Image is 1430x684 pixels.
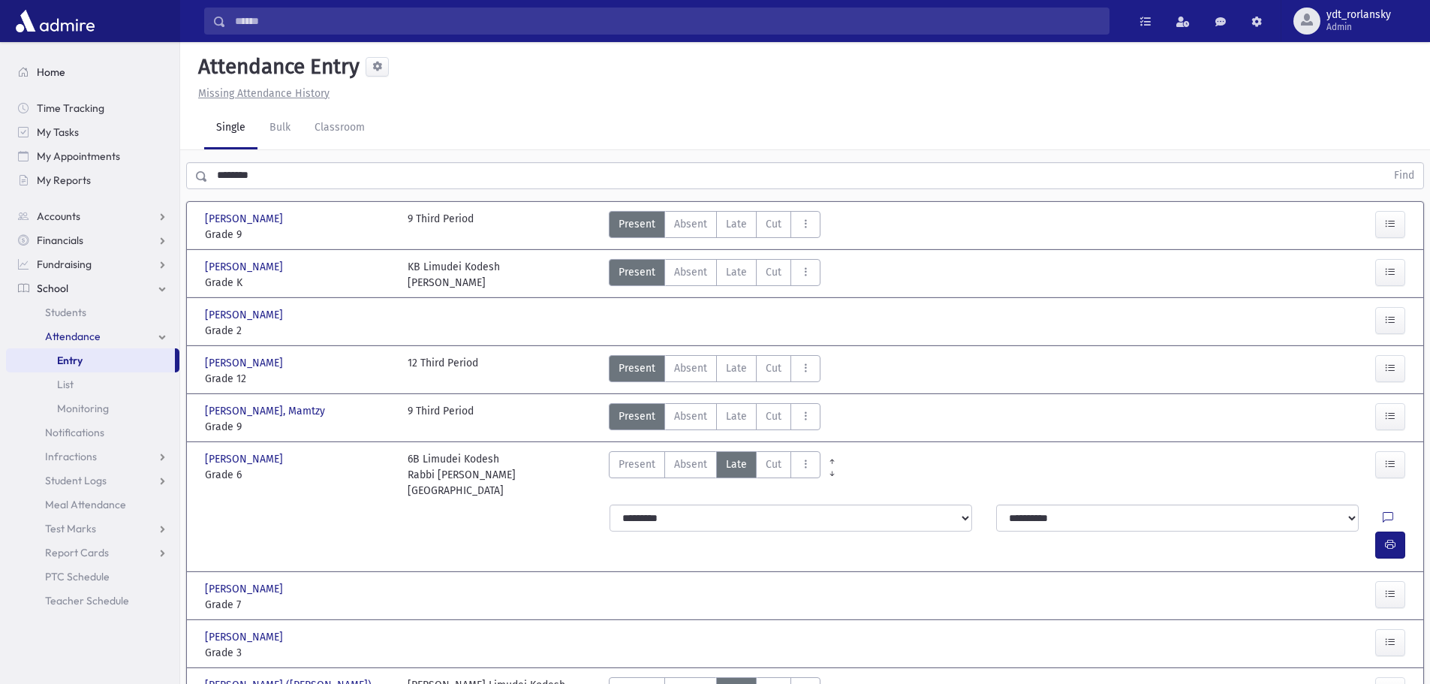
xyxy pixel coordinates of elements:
a: Fundraising [6,252,179,276]
span: Absent [674,457,707,472]
span: Grade 2 [205,323,393,339]
span: Admin [1326,21,1391,33]
a: Report Cards [6,541,179,565]
a: Monitoring [6,396,179,420]
div: 6B Limudei Kodesh Rabbi [PERSON_NAME][GEOGRAPHIC_DATA] [408,451,595,499]
a: Notifications [6,420,179,444]
a: My Tasks [6,120,179,144]
a: Students [6,300,179,324]
input: Search [226,8,1109,35]
span: Present [619,216,655,232]
span: Present [619,264,655,280]
span: Accounts [37,209,80,223]
span: [PERSON_NAME] [205,211,286,227]
span: Late [726,216,747,232]
span: Infractions [45,450,97,463]
button: Find [1385,163,1423,188]
span: Absent [674,360,707,376]
span: Home [37,65,65,79]
a: Teacher Schedule [6,589,179,613]
span: Absent [674,264,707,280]
a: Financials [6,228,179,252]
span: Student Logs [45,474,107,487]
span: ydt_rorlansky [1326,9,1391,21]
span: Late [726,360,747,376]
a: Infractions [6,444,179,469]
span: [PERSON_NAME] [205,451,286,467]
div: AttTypes [609,259,820,291]
a: Home [6,60,179,84]
span: Grade 6 [205,467,393,483]
span: [PERSON_NAME] [205,629,286,645]
span: PTC Schedule [45,570,110,583]
a: Student Logs [6,469,179,493]
span: Cut [766,216,781,232]
span: Notifications [45,426,104,439]
a: My Appointments [6,144,179,168]
span: Present [619,408,655,424]
span: [PERSON_NAME] [205,259,286,275]
span: Late [726,457,747,472]
a: Missing Attendance History [192,87,330,100]
span: Time Tracking [37,101,104,115]
span: Grade 9 [205,419,393,435]
span: Cut [766,457,781,472]
div: 9 Third Period [408,403,474,435]
div: AttTypes [609,451,820,499]
span: Attendance [45,330,101,343]
div: AttTypes [609,403,820,435]
span: List [57,378,74,391]
span: Teacher Schedule [45,594,129,607]
h5: Attendance Entry [192,54,360,80]
span: [PERSON_NAME] [205,307,286,323]
span: Present [619,360,655,376]
span: [PERSON_NAME] [205,355,286,371]
div: 9 Third Period [408,211,474,243]
div: AttTypes [609,211,820,243]
a: Accounts [6,204,179,228]
span: Grade 7 [205,597,393,613]
span: My Tasks [37,125,79,139]
a: Attendance [6,324,179,348]
span: [PERSON_NAME] [205,581,286,597]
span: Grade 12 [205,371,393,387]
u: Missing Attendance History [198,87,330,100]
span: Grade K [205,275,393,291]
span: Monitoring [57,402,109,415]
span: Absent [674,408,707,424]
img: AdmirePro [12,6,98,36]
div: 12 Third Period [408,355,478,387]
a: School [6,276,179,300]
a: PTC Schedule [6,565,179,589]
a: Test Marks [6,517,179,541]
span: Fundraising [37,258,92,271]
span: Present [619,457,655,472]
span: Cut [766,360,781,376]
span: Meal Attendance [45,498,126,511]
a: Meal Attendance [6,493,179,517]
a: Time Tracking [6,96,179,120]
a: Entry [6,348,175,372]
span: Financials [37,234,83,247]
a: Single [204,107,257,149]
a: List [6,372,179,396]
span: [PERSON_NAME], Mamtzy [205,403,328,419]
span: Cut [766,408,781,424]
span: Grade 3 [205,645,393,661]
div: AttTypes [609,355,820,387]
a: My Reports [6,168,179,192]
a: Bulk [257,107,303,149]
span: Entry [57,354,83,367]
span: Test Marks [45,522,96,535]
span: Cut [766,264,781,280]
span: Grade 9 [205,227,393,243]
span: My Appointments [37,149,120,163]
span: School [37,282,68,295]
span: Report Cards [45,546,109,559]
span: My Reports [37,173,91,187]
span: Late [726,264,747,280]
span: Students [45,306,86,319]
span: Late [726,408,747,424]
a: Classroom [303,107,377,149]
div: KB Limudei Kodesh [PERSON_NAME] [408,259,500,291]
